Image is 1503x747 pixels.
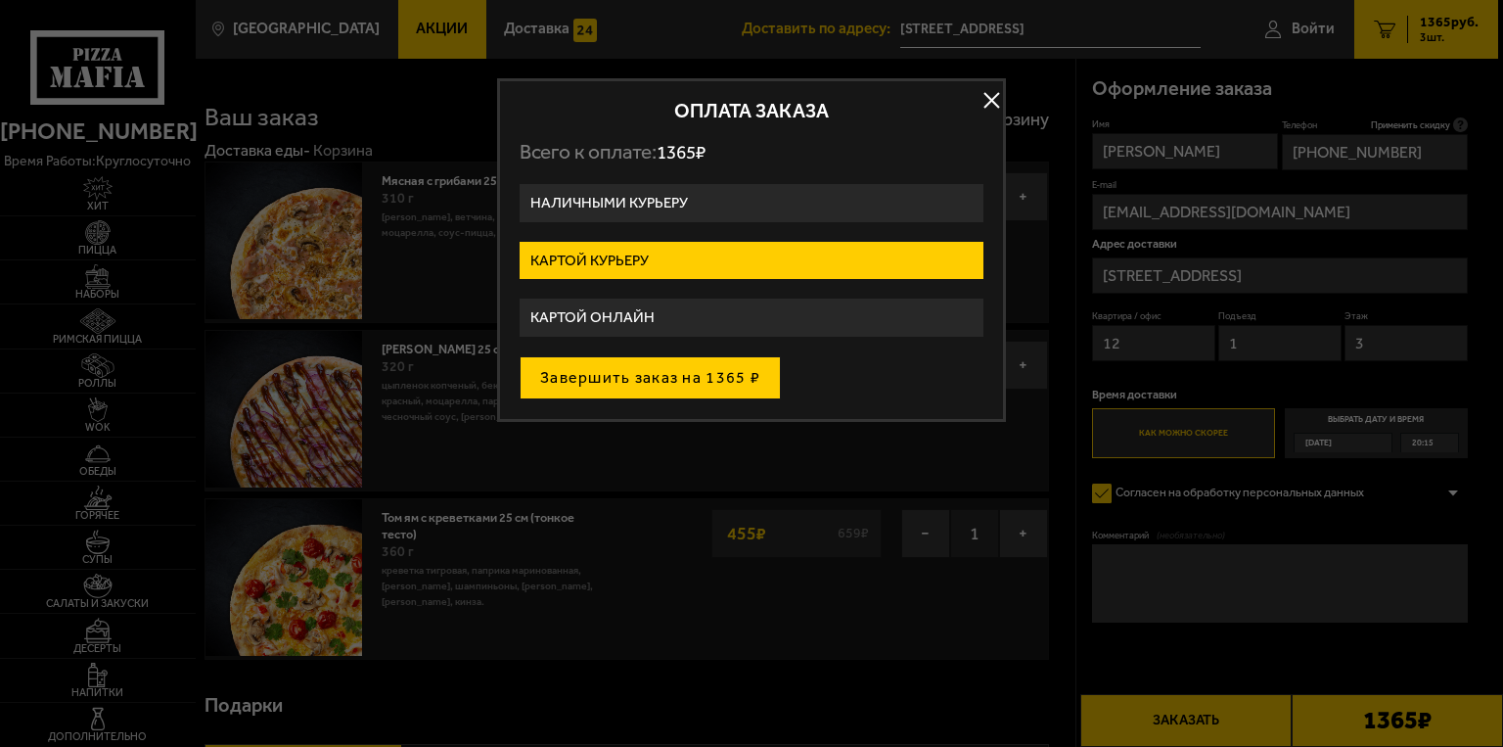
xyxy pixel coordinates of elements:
[520,184,983,222] label: Наличными курьеру
[520,242,983,280] label: Картой курьеру
[520,101,983,120] h2: Оплата заказа
[520,140,983,164] p: Всего к оплате:
[520,299,983,337] label: Картой онлайн
[657,141,706,163] span: 1365 ₽
[520,356,781,399] button: Завершить заказ на 1365 ₽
